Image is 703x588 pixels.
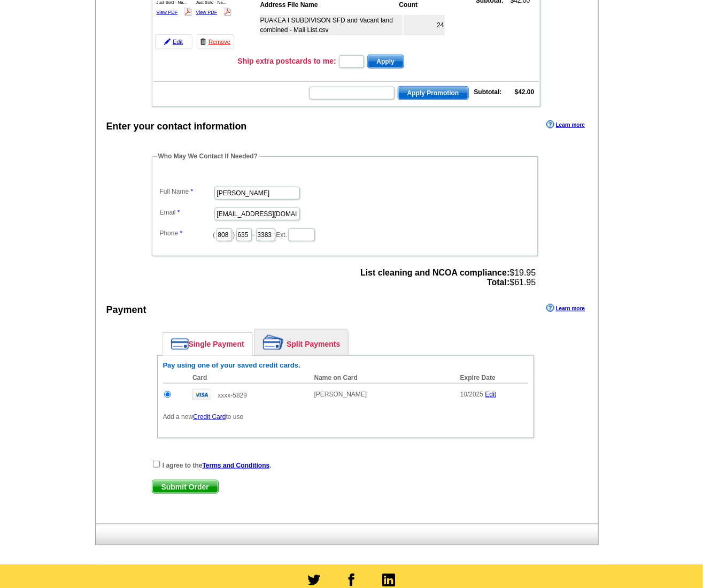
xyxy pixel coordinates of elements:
[160,228,213,238] label: Phone
[157,151,259,161] legend: Who May We Contact If Needed?
[163,361,528,370] h6: Pay using one of your saved credit cards.
[157,10,178,15] a: View PDF
[309,372,455,384] th: Name on Card
[106,119,247,134] div: Enter your contact information
[218,392,247,399] span: xxxx-5829
[314,391,367,398] span: [PERSON_NAME]
[160,187,213,196] label: Full Name
[192,389,211,400] img: visa.gif
[398,87,468,100] span: Apply Promotion
[487,278,509,287] strong: Total:
[260,15,403,35] td: PUAKEA I SUBDIVISON SFD and Vacant land combined - Mail List.csv
[398,86,469,100] button: Apply Promotion
[152,480,218,493] span: Submit Order
[255,330,348,355] a: Split Payments
[546,304,585,312] a: Learn more
[515,88,535,96] strong: $42.00
[238,56,336,66] h3: Ship extra postcards to me:
[163,412,528,422] p: Add a new to use
[200,39,206,45] img: trashcan-icon.gif
[368,55,404,68] span: Apply
[163,462,272,469] strong: I agree to the .
[197,34,234,49] a: Remove
[474,88,502,96] strong: Subtotal:
[460,391,483,398] span: 10/2025
[187,372,309,384] th: Card
[360,268,536,287] span: $19.95 $61.95
[404,15,445,35] td: 24
[164,39,171,45] img: pencil-icon.gif
[223,7,231,16] img: pdf_logo.png
[106,303,146,317] div: Payment
[455,372,528,384] th: Expire Date
[367,55,404,68] button: Apply
[155,34,192,49] a: Edit
[157,226,532,242] dd: ( ) - Ext.
[193,413,226,421] a: Credit Card
[485,391,497,398] a: Edit
[546,120,585,129] a: Learn more
[163,333,252,355] a: Single Payment
[160,208,213,217] label: Email
[203,462,270,469] a: Terms and Conditions
[360,268,509,277] strong: List cleaning and NCOA compliance:
[184,7,192,16] img: pdf_logo.png
[171,338,189,350] img: single-payment.png
[263,335,284,350] img: split-payment.png
[196,10,218,15] a: View PDF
